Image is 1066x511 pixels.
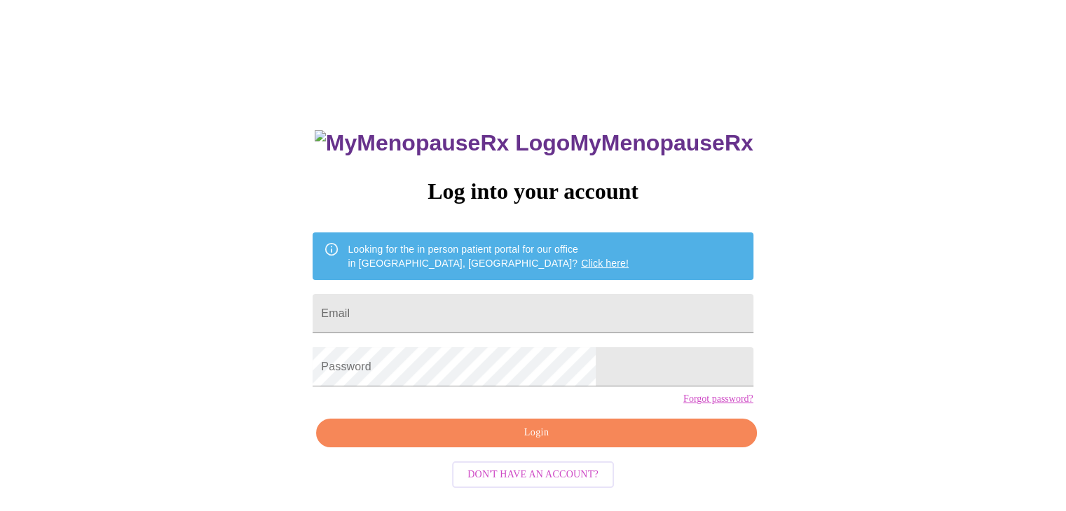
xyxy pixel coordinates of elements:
img: MyMenopauseRx Logo [315,130,570,156]
span: Don't have an account? [467,466,599,484]
a: Forgot password? [683,393,753,405]
span: Login [332,424,740,442]
a: Click here! [581,258,629,269]
h3: Log into your account [313,178,753,204]
button: Login [316,419,756,447]
button: Don't have an account? [452,461,614,489]
a: Don't have an account? [449,467,617,479]
div: Looking for the in person patient portal for our office in [GEOGRAPHIC_DATA], [GEOGRAPHIC_DATA]? [348,237,629,276]
h3: MyMenopauseRx [315,130,753,156]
